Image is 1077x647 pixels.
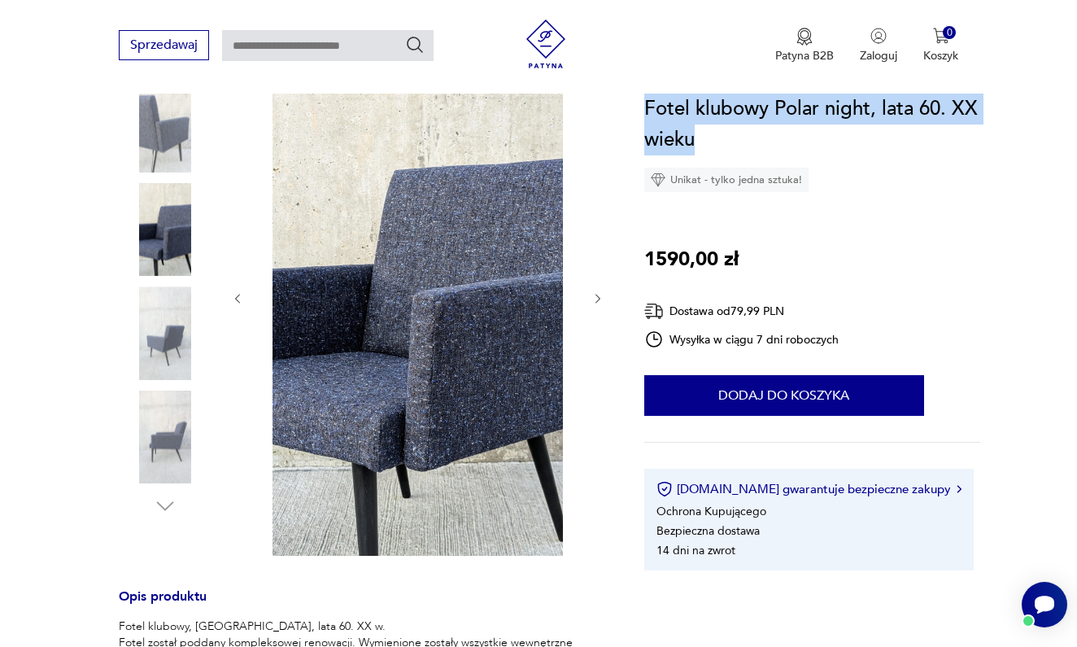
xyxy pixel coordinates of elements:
button: Szukaj [405,35,425,55]
img: Ikona certyfikatu [656,481,673,497]
li: 14 dni na zwrot [656,543,735,558]
p: Zaloguj [860,48,897,63]
p: 1590,00 zł [644,244,739,275]
img: Ikona strzałki w prawo [957,485,961,493]
li: Ochrona Kupującego [656,504,766,519]
img: Ikona koszyka [933,28,949,44]
p: Koszyk [923,48,958,63]
a: Sprzedawaj [119,41,209,52]
div: Wysyłka w ciągu 7 dni roboczych [644,330,839,349]
img: Ikona medalu [796,28,813,46]
button: 0Koszyk [923,28,958,63]
img: Zdjęcie produktu Fotel klubowy Polar night, lata 60. XX wieku [260,38,574,556]
img: Zdjęcie produktu Fotel klubowy Polar night, lata 60. XX wieku [119,183,211,276]
img: Ikonka użytkownika [870,28,887,44]
button: Zaloguj [860,28,897,63]
h1: Fotel klubowy Polar night, lata 60. XX wieku [644,94,980,155]
a: Ikona medaluPatyna B2B [775,28,834,63]
img: Zdjęcie produktu Fotel klubowy Polar night, lata 60. XX wieku [119,286,211,379]
div: 0 [943,26,957,40]
li: Bezpieczna dostawa [656,523,760,539]
img: Patyna - sklep z meblami i dekoracjami vintage [521,20,570,68]
h3: Opis produktu [119,592,605,619]
img: Ikona diamentu [651,173,665,187]
button: [DOMAIN_NAME] gwarantuje bezpieczne zakupy [656,481,961,497]
div: Unikat - tylko jedna sztuka! [644,168,809,192]
div: Dostawa od 79,99 PLN [644,301,839,321]
img: Zdjęcie produktu Fotel klubowy Polar night, lata 60. XX wieku [119,79,211,172]
iframe: Smartsupp widget button [1022,582,1067,627]
button: Dodaj do koszyka [644,375,924,416]
button: Sprzedawaj [119,30,209,60]
button: Patyna B2B [775,28,834,63]
img: Zdjęcie produktu Fotel klubowy Polar night, lata 60. XX wieku [119,391,211,483]
img: Ikona dostawy [644,301,664,321]
p: Patyna B2B [775,48,834,63]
